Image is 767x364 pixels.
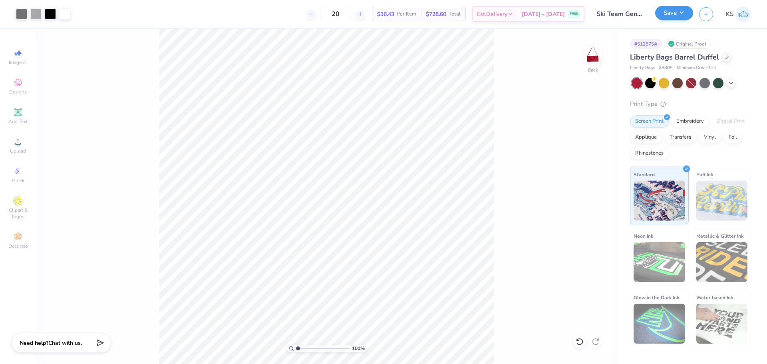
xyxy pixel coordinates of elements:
[723,131,742,143] div: Foil
[9,59,28,66] span: Image AI
[9,89,27,95] span: Designs
[659,65,673,72] span: # 8805
[352,345,365,352] span: 100 %
[8,118,28,125] span: Add Text
[8,243,28,249] span: Decorate
[634,293,679,302] span: Glow in the Dark Ink
[588,66,598,74] div: Back
[630,65,655,72] span: Liberty Bags
[711,115,750,127] div: Digital Print
[20,339,48,347] strong: Need help?
[634,181,685,221] img: Standard
[677,65,717,72] span: Minimum Order: 12 +
[655,6,693,20] button: Save
[696,181,748,221] img: Puff Ink
[630,99,751,109] div: Print Type
[320,7,351,21] input: – –
[699,131,721,143] div: Vinyl
[630,115,669,127] div: Screen Print
[630,131,662,143] div: Applique
[696,304,748,344] img: Water based Ink
[696,170,713,179] span: Puff Ink
[634,242,685,282] img: Neon Ink
[666,39,711,49] div: Original Proof
[696,232,743,240] span: Metallic & Glitter Ink
[630,147,669,159] div: Rhinestones
[585,46,601,62] img: Back
[10,148,26,154] span: Upload
[634,232,653,240] span: Neon Ink
[397,10,416,18] span: Per Item
[590,6,649,22] input: Untitled Design
[12,177,24,184] span: Greek
[696,242,748,282] img: Metallic & Glitter Ink
[477,10,507,18] span: Est. Delivery
[671,115,709,127] div: Embroidery
[735,6,751,22] img: Kath Sales
[426,10,446,18] span: $728.60
[664,131,696,143] div: Transfers
[48,339,82,347] span: Chat with us.
[377,10,394,18] span: $36.43
[630,39,662,49] div: # 512575A
[726,10,733,19] span: KS
[630,52,719,62] span: Liberty Bags Barrel Duffel
[634,304,685,344] img: Glow in the Dark Ink
[570,11,578,17] span: FREE
[634,170,655,179] span: Standard
[449,10,461,18] span: Total
[4,207,32,220] span: Clipart & logos
[522,10,565,18] span: [DATE] - [DATE]
[726,6,751,22] a: KS
[696,293,733,302] span: Water based Ink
